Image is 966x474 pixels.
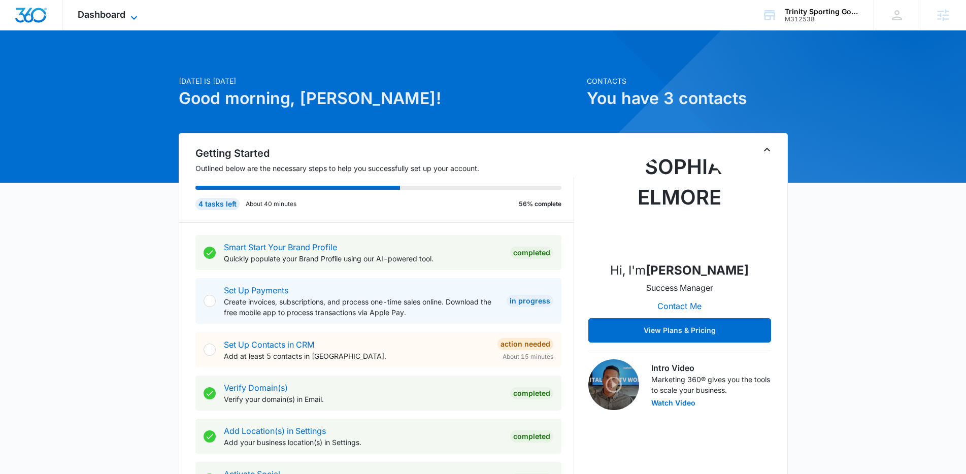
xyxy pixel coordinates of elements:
a: Set Up Contacts in CRM [224,340,314,350]
button: Contact Me [647,294,712,318]
a: Add Location(s) in Settings [224,426,326,436]
a: Verify Domain(s) [224,383,288,393]
p: Verify your domain(s) in Email. [224,394,502,404]
div: 4 tasks left [195,198,240,210]
p: Add at least 5 contacts in [GEOGRAPHIC_DATA]. [224,351,489,361]
div: Completed [510,430,553,443]
button: Watch Video [651,399,695,407]
a: Set Up Payments [224,285,288,295]
p: [DATE] is [DATE] [179,76,581,86]
div: Action Needed [497,338,553,350]
div: account name [785,8,859,16]
div: In Progress [507,295,553,307]
strong: [PERSON_NAME] [646,263,749,278]
p: 56% complete [519,199,561,209]
p: Contacts [587,76,788,86]
h3: Intro Video [651,362,771,374]
button: Toggle Collapse [761,144,773,156]
span: About 15 minutes [503,352,553,361]
p: Add your business location(s) in Settings. [224,437,502,448]
img: Intro Video [588,359,639,410]
p: Hi, I'm [610,261,749,280]
div: account id [785,16,859,23]
p: Success Manager [646,282,713,294]
p: Outlined below are the necessary steps to help you successfully set up your account. [195,163,574,174]
p: About 40 minutes [246,199,296,209]
p: Marketing 360® gives you the tools to scale your business. [651,374,771,395]
a: Smart Start Your Brand Profile [224,242,337,252]
img: Sophia Elmore [629,152,730,253]
p: Quickly populate your Brand Profile using our AI-powered tool. [224,253,502,264]
p: Create invoices, subscriptions, and process one-time sales online. Download the free mobile app t... [224,296,498,318]
button: View Plans & Pricing [588,318,771,343]
h1: You have 3 contacts [587,86,788,111]
span: Dashboard [78,9,125,20]
h2: Getting Started [195,146,574,161]
h1: Good morning, [PERSON_NAME]! [179,86,581,111]
div: Completed [510,387,553,399]
div: Completed [510,247,553,259]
